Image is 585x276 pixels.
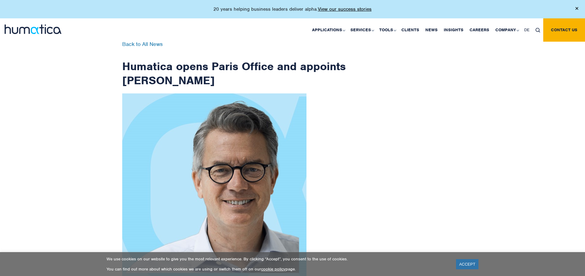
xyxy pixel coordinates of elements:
a: Clients [398,18,422,42]
img: search_icon [536,28,540,32]
a: View our success stories [318,6,372,12]
a: News [422,18,441,42]
p: 20 years helping business leaders deliver alpha. [213,6,372,12]
a: Applications [309,18,347,42]
span: DE [524,27,529,32]
img: logo [5,25,61,34]
a: Back to All News [122,41,163,47]
p: You can find out more about which cookies we are using or switch them off on our page. [107,267,448,272]
a: Contact us [543,18,585,42]
p: We use cookies on our website to give you the most relevant experience. By clicking “Accept”, you... [107,256,448,262]
a: cookie policy [261,267,286,272]
a: Careers [466,18,492,42]
a: Insights [441,18,466,42]
a: Tools [376,18,398,42]
a: Company [492,18,521,42]
a: DE [521,18,532,42]
h1: Humatica opens Paris Office and appoints [PERSON_NAME] [122,42,346,87]
a: ACCEPT [456,259,478,269]
a: Services [347,18,376,42]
